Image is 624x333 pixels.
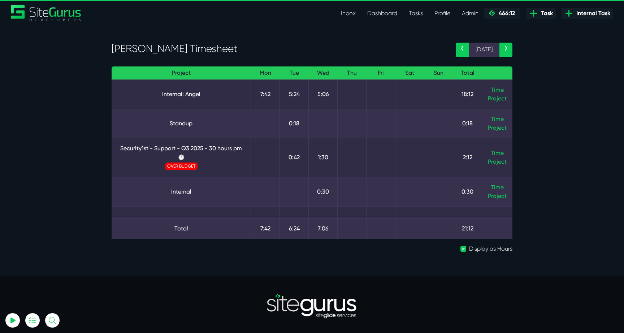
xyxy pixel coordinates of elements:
td: 18:12 [453,79,482,109]
a: Profile [429,6,456,21]
td: 0:18 [453,109,482,138]
a: Project [488,157,507,166]
td: 0:42 [280,138,309,177]
a: Standup [117,119,245,128]
td: 7:06 [309,218,338,239]
a: Dashboard [361,6,403,21]
th: Sun [424,66,453,80]
span: 466:12 [496,10,515,17]
a: Time [491,116,504,122]
a: Task [526,8,556,19]
span: Task [538,9,553,18]
a: Project [488,192,507,200]
td: 0:18 [280,109,309,138]
a: Time [491,86,504,93]
th: Wed [309,66,338,80]
th: Tue [280,66,309,80]
a: Internal Task [562,8,613,19]
a: Internal [117,187,245,196]
a: Tasks [403,6,429,21]
th: Total [453,66,482,80]
a: SiteGurus [11,5,82,21]
td: Total [112,218,251,239]
label: Display as Hours [469,245,512,253]
td: 5:24 [280,79,309,109]
td: 1:30 [309,138,338,177]
th: Project [112,66,251,80]
a: Project [488,94,507,103]
td: 6:24 [280,218,309,239]
span: [DATE] [469,43,499,57]
th: Sat [395,66,424,80]
th: Fri [367,66,395,80]
h3: [PERSON_NAME] Timesheet [112,43,445,55]
a: Admin [456,6,484,21]
td: 0:30 [453,177,482,206]
th: Thu [338,66,367,80]
a: 466:12 [484,8,520,19]
a: Internal: Angel [117,90,245,99]
td: 0:30 [309,177,338,206]
span: Internal Task [573,9,610,18]
td: 7:42 [251,79,280,109]
a: Time [491,150,504,156]
a: Inbox [335,6,361,21]
td: 7:42 [251,218,280,239]
a: Project [488,124,507,132]
td: 5:06 [309,79,338,109]
a: ‹ [456,43,469,57]
img: Sitegurus Logo [11,5,82,21]
td: 21:12 [453,218,482,239]
a: Time [491,184,504,191]
span: OVER BUDGET [165,163,198,170]
a: › [499,43,512,57]
td: 2:12 [453,138,482,177]
th: Mon [251,66,280,80]
a: Security1st - Support - Q3 2025 - 30 hours pm ⏱️ [117,144,245,161]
